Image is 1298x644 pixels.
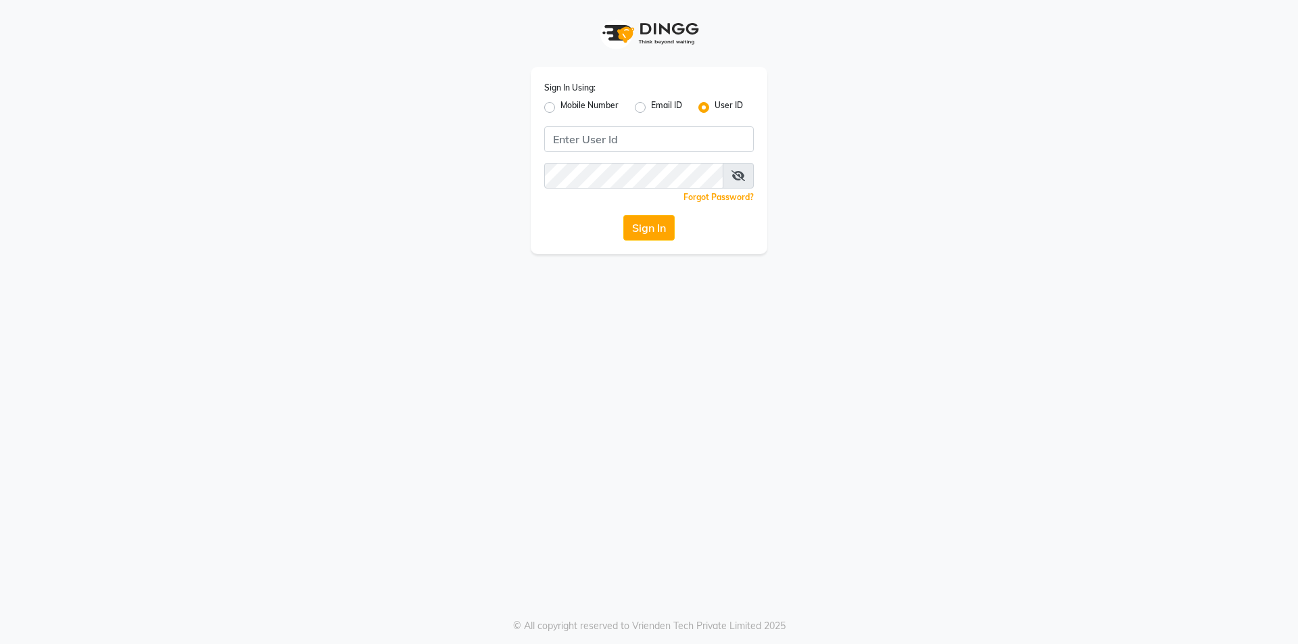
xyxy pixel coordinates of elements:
label: Sign In Using: [544,82,596,94]
a: Forgot Password? [683,192,754,202]
label: Mobile Number [560,99,619,116]
input: Username [544,163,723,189]
img: logo1.svg [595,14,703,53]
input: Username [544,126,754,152]
button: Sign In [623,215,675,241]
label: User ID [715,99,743,116]
label: Email ID [651,99,682,116]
